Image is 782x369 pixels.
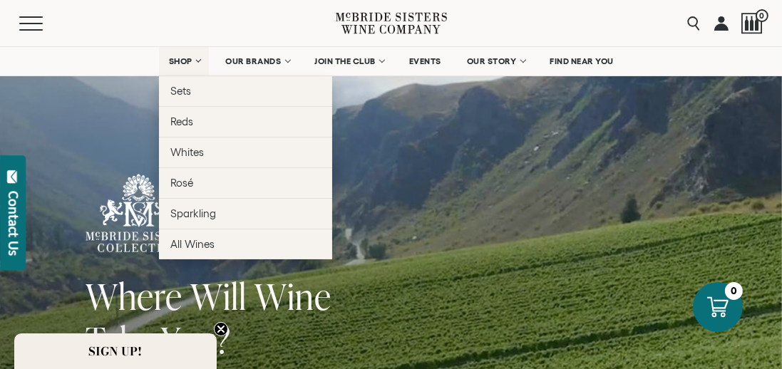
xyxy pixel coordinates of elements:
[159,229,332,259] a: All Wines
[170,177,193,189] span: Rosé
[159,106,332,137] a: Reds
[14,333,217,369] div: SIGN UP!Close teaser
[190,271,247,321] span: Will
[170,146,204,158] span: Whites
[86,315,153,364] span: Take
[89,343,143,360] span: SIGN UP!
[225,56,281,66] span: OUR BRANDS
[400,47,451,76] a: EVENTS
[458,47,534,76] a: OUR STORY
[159,198,332,229] a: Sparkling
[19,16,71,31] button: Mobile Menu Trigger
[170,238,215,250] span: All Wines
[159,76,332,106] a: Sets
[756,9,768,22] span: 0
[168,56,192,66] span: SHOP
[170,115,193,128] span: Reds
[6,191,21,256] div: Contact Us
[540,47,623,76] a: FIND NEAR YOU
[305,47,393,76] a: JOIN THE CLUB
[160,315,231,364] span: You?
[216,47,298,76] a: OUR BRANDS
[214,322,228,336] button: Close teaser
[254,271,331,321] span: Wine
[170,85,191,97] span: Sets
[86,271,182,321] span: Where
[409,56,441,66] span: EVENTS
[467,56,517,66] span: OUR STORY
[159,137,332,167] a: Whites
[314,56,376,66] span: JOIN THE CLUB
[550,56,614,66] span: FIND NEAR YOU
[159,167,332,198] a: Rosé
[170,207,216,219] span: Sparkling
[159,47,209,76] a: SHOP
[725,282,743,300] div: 0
